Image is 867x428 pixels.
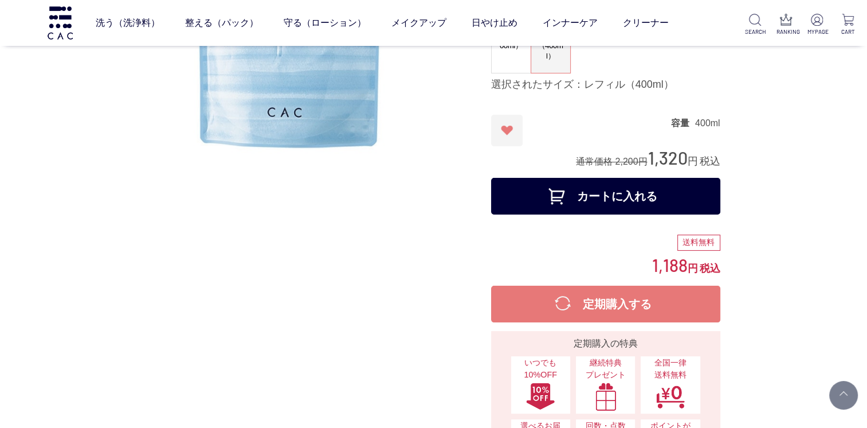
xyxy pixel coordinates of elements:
a: SEARCH [745,14,765,36]
img: logo [46,6,74,39]
a: CART [838,14,858,36]
a: インナーケア [542,7,597,39]
div: 定期購入の特典 [496,337,716,351]
span: 継続特典 プレゼント [582,357,629,382]
a: 洗う（洗浄料） [95,7,159,39]
p: RANKING [776,28,796,36]
button: 定期購入する [491,286,720,322]
a: 日やけ止め [471,7,517,39]
span: 1,188 [652,254,688,275]
img: いつでも10%OFF [525,382,555,411]
img: 全国一律送料無料 [656,382,685,411]
a: お気に入りに登録済み [491,115,523,146]
span: 税込 [700,155,720,167]
dd: 400ml [695,117,720,129]
span: 税込 [700,263,720,274]
a: MYPAGE [807,14,827,36]
div: 通常価格 2,200円 [576,155,647,168]
button: カートに入れる [491,178,720,215]
img: 継続特典プレゼント [591,382,621,411]
p: SEARCH [745,28,765,36]
a: 整える（パック） [185,7,258,39]
span: 1,320 [648,147,688,168]
dt: 容量 [671,117,695,129]
div: 送料無料 [677,235,720,251]
span: 全国一律 送料無料 [646,357,694,382]
a: RANKING [776,14,796,36]
span: 円 [688,263,698,274]
a: メイクアップ [391,7,446,39]
span: いつでも10%OFF [517,357,564,382]
a: クリーナー [622,7,668,39]
p: MYPAGE [807,28,827,36]
div: 選択されたサイズ：レフィル（400ml） [491,78,720,92]
p: CART [838,28,858,36]
a: 守る（ローション） [283,7,366,39]
span: 円 [688,155,698,167]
